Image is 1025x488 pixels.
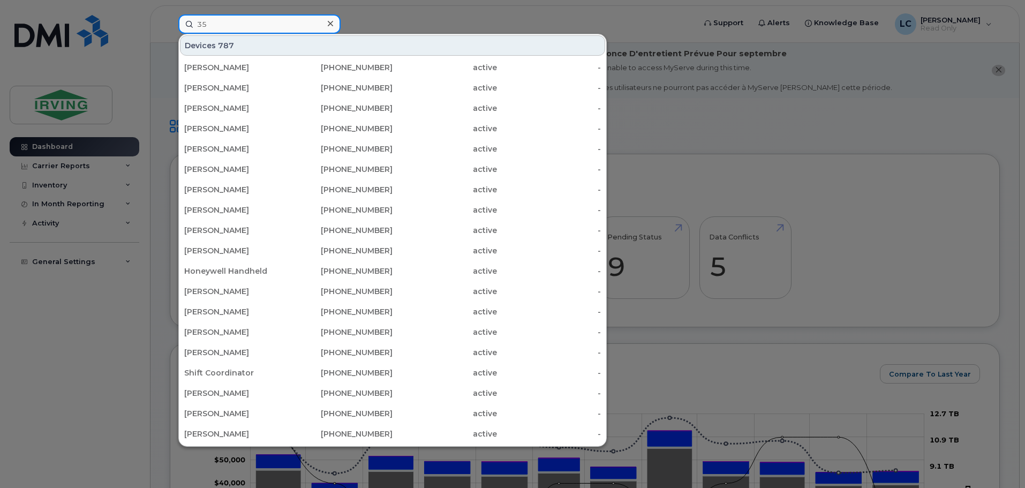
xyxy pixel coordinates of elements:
[497,225,601,236] div: -
[393,82,497,93] div: active
[180,58,605,77] a: [PERSON_NAME][PHONE_NUMBER]active-
[180,282,605,301] a: [PERSON_NAME][PHONE_NUMBER]active-
[180,160,605,179] a: [PERSON_NAME][PHONE_NUMBER]active-
[393,266,497,276] div: active
[393,123,497,134] div: active
[180,261,605,281] a: Honeywell Handheld[PHONE_NUMBER]active-
[184,367,289,378] div: Shift Coordinator
[180,99,605,118] a: [PERSON_NAME][PHONE_NUMBER]active-
[180,404,605,423] a: [PERSON_NAME][PHONE_NUMBER]active-
[180,119,605,138] a: [PERSON_NAME][PHONE_NUMBER]active-
[289,205,393,215] div: [PHONE_NUMBER]
[180,445,605,464] a: [PERSON_NAME][PHONE_NUMBER]active-
[184,62,289,73] div: [PERSON_NAME]
[180,139,605,159] a: [PERSON_NAME][PHONE_NUMBER]active-
[289,429,393,439] div: [PHONE_NUMBER]
[289,347,393,358] div: [PHONE_NUMBER]
[180,424,605,444] a: [PERSON_NAME][PHONE_NUMBER]active-
[180,221,605,240] a: [PERSON_NAME][PHONE_NUMBER]active-
[218,40,234,51] span: 787
[289,103,393,114] div: [PHONE_NUMBER]
[497,367,601,378] div: -
[497,347,601,358] div: -
[497,327,601,337] div: -
[497,164,601,175] div: -
[184,144,289,154] div: [PERSON_NAME]
[289,286,393,297] div: [PHONE_NUMBER]
[180,343,605,362] a: [PERSON_NAME][PHONE_NUMBER]active-
[497,184,601,195] div: -
[184,225,289,236] div: [PERSON_NAME]
[497,388,601,399] div: -
[180,200,605,220] a: [PERSON_NAME][PHONE_NUMBER]active-
[180,241,605,260] a: [PERSON_NAME][PHONE_NUMBER]active-
[184,205,289,215] div: [PERSON_NAME]
[184,327,289,337] div: [PERSON_NAME]
[289,82,393,93] div: [PHONE_NUMBER]
[289,164,393,175] div: [PHONE_NUMBER]
[393,408,497,419] div: active
[180,363,605,382] a: Shift Coordinator[PHONE_NUMBER]active-
[393,245,497,256] div: active
[497,144,601,154] div: -
[184,429,289,439] div: [PERSON_NAME]
[497,429,601,439] div: -
[289,388,393,399] div: [PHONE_NUMBER]
[393,367,497,378] div: active
[393,306,497,317] div: active
[497,82,601,93] div: -
[289,266,393,276] div: [PHONE_NUMBER]
[184,245,289,256] div: [PERSON_NAME]
[289,245,393,256] div: [PHONE_NUMBER]
[393,286,497,297] div: active
[497,286,601,297] div: -
[289,184,393,195] div: [PHONE_NUMBER]
[289,62,393,73] div: [PHONE_NUMBER]
[393,184,497,195] div: active
[393,103,497,114] div: active
[393,388,497,399] div: active
[184,184,289,195] div: [PERSON_NAME]
[289,408,393,419] div: [PHONE_NUMBER]
[184,408,289,419] div: [PERSON_NAME]
[180,180,605,199] a: [PERSON_NAME][PHONE_NUMBER]active-
[184,306,289,317] div: [PERSON_NAME]
[289,367,393,378] div: [PHONE_NUMBER]
[289,225,393,236] div: [PHONE_NUMBER]
[184,388,289,399] div: [PERSON_NAME]
[180,35,605,56] div: Devices
[393,144,497,154] div: active
[393,225,497,236] div: active
[184,103,289,114] div: [PERSON_NAME]
[289,144,393,154] div: [PHONE_NUMBER]
[184,266,289,276] div: Honeywell Handheld
[393,205,497,215] div: active
[289,123,393,134] div: [PHONE_NUMBER]
[393,429,497,439] div: active
[393,164,497,175] div: active
[180,302,605,321] a: [PERSON_NAME][PHONE_NUMBER]active-
[180,384,605,403] a: [PERSON_NAME][PHONE_NUMBER]active-
[184,123,289,134] div: [PERSON_NAME]
[184,286,289,297] div: [PERSON_NAME]
[393,327,497,337] div: active
[497,205,601,215] div: -
[393,62,497,73] div: active
[289,306,393,317] div: [PHONE_NUMBER]
[180,322,605,342] a: [PERSON_NAME][PHONE_NUMBER]active-
[497,306,601,317] div: -
[497,103,601,114] div: -
[497,245,601,256] div: -
[497,408,601,419] div: -
[184,347,289,358] div: [PERSON_NAME]
[497,62,601,73] div: -
[497,123,601,134] div: -
[180,78,605,97] a: [PERSON_NAME][PHONE_NUMBER]active-
[184,164,289,175] div: [PERSON_NAME]
[393,347,497,358] div: active
[289,327,393,337] div: [PHONE_NUMBER]
[497,266,601,276] div: -
[184,82,289,93] div: [PERSON_NAME]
